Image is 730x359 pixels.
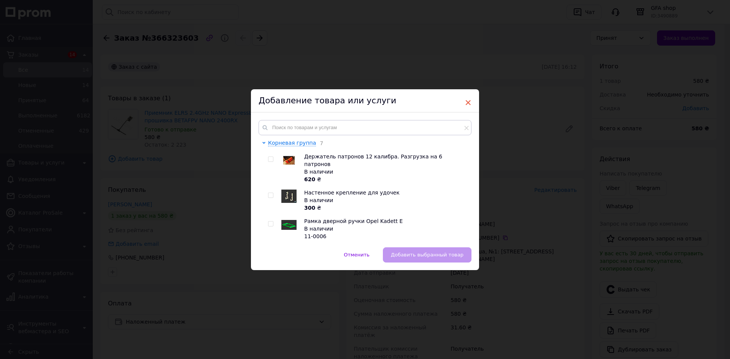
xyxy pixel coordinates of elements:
[344,252,370,258] span: Отменить
[259,120,471,135] input: Поиск по товарам и услугам
[316,140,323,146] span: 7
[304,205,315,211] b: 300
[304,190,400,196] span: Настенное крепление для удочек
[304,176,315,182] b: 620
[336,247,378,263] button: Отменить
[281,220,297,230] img: Рамка дверной ручки Opel Kadett E
[304,218,403,224] span: Рамка дверной ручки Opel Kadett E
[304,168,467,176] div: В наличии
[304,176,467,183] div: ₴
[465,96,471,109] span: ×
[268,140,316,146] span: Корневая группа
[304,196,467,204] div: В наличии
[251,89,479,112] div: Добавление товара или услуги
[283,153,295,168] img: Держатель патронов 12 калибра. Разгрузка на 6 патронов
[281,190,297,203] img: Настенное крепление для удочек
[304,204,467,212] div: ₴
[304,233,327,239] span: 11-0006
[304,153,442,167] span: Держатель патронов 12 калибра. Разгрузка на 6 патронов
[304,225,467,232] div: В наличии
